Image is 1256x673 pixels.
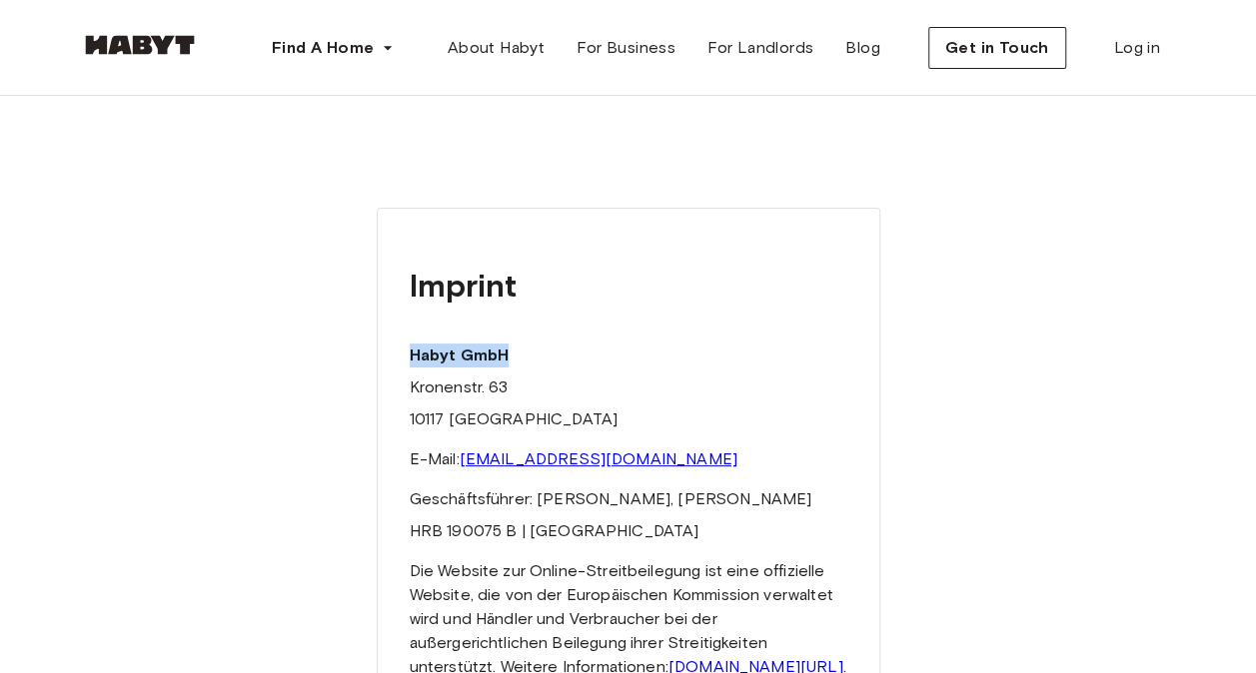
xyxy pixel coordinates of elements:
[410,375,847,399] p: Kronenstr. 63
[707,36,813,60] span: For Landlords
[845,36,880,60] span: Blog
[829,28,896,68] a: Blog
[410,487,847,511] p: Geschäftsführer: [PERSON_NAME], [PERSON_NAME]
[410,266,517,305] strong: Imprint
[460,449,737,468] a: [EMAIL_ADDRESS][DOMAIN_NAME]
[561,28,691,68] a: For Business
[945,36,1049,60] span: Get in Touch
[410,345,510,364] strong: Habyt GmbH
[432,28,561,68] a: About Habyt
[1098,28,1176,68] a: Log in
[1114,36,1160,60] span: Log in
[691,28,829,68] a: For Landlords
[410,407,847,431] p: 10117 [GEOGRAPHIC_DATA]
[448,36,545,60] span: About Habyt
[928,27,1066,69] button: Get in Touch
[272,36,374,60] span: Find A Home
[410,447,847,471] p: E-Mail:
[80,35,200,55] img: Habyt
[256,28,410,68] button: Find A Home
[577,36,675,60] span: For Business
[410,519,847,543] p: HRB 190075 B | [GEOGRAPHIC_DATA]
